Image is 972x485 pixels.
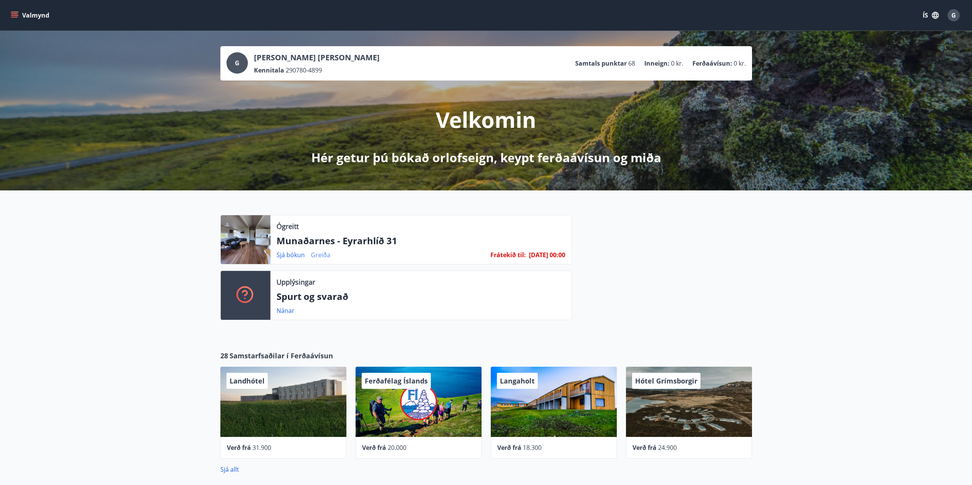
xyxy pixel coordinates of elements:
[277,221,299,231] p: Ógreitt
[235,59,239,67] span: G
[575,59,627,68] p: Samtals punktar
[311,251,330,259] a: Greiða
[227,443,251,452] span: Verð frá
[919,8,943,22] button: ÍS
[286,66,322,74] span: 290780-4899
[277,290,565,303] p: Spurt og svarað
[635,376,697,385] span: Hótel Grímsborgir
[658,443,677,452] span: 24.900
[230,376,265,385] span: Landhótel
[277,277,315,287] p: Upplýsingar
[490,251,526,259] span: Frátekið til :
[277,306,294,315] a: Nánar
[951,11,956,19] span: G
[523,443,542,452] span: 18.300
[692,59,732,68] p: Ferðaávísun :
[9,8,52,22] button: menu
[230,351,333,361] span: Samstarfsaðilar í Ferðaávísun
[628,59,635,68] span: 68
[220,351,228,361] span: 28
[671,59,683,68] span: 0 kr.
[365,376,428,385] span: Ferðafélag Íslands
[252,443,271,452] span: 31.900
[436,105,536,134] p: Velkomin
[497,443,521,452] span: Verð frá
[945,6,963,24] button: G
[311,149,661,166] p: Hér getur þú bókað orlofseign, keypt ferðaávísun og miða
[254,52,380,63] p: [PERSON_NAME] [PERSON_NAME]
[362,443,386,452] span: Verð frá
[388,443,406,452] span: 20.000
[644,59,670,68] p: Inneign :
[254,66,284,74] p: Kennitala
[632,443,657,452] span: Verð frá
[277,234,565,247] p: Munaðarnes - Eyrarhlíð 31
[220,465,239,474] a: Sjá allt
[734,59,746,68] span: 0 kr.
[277,251,305,259] a: Sjá bókun
[500,376,535,385] span: Langaholt
[529,251,565,259] span: [DATE] 00:00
